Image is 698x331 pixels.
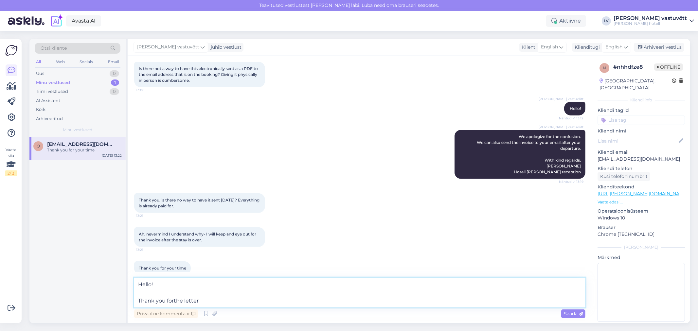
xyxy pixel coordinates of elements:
div: [GEOGRAPHIC_DATA], [GEOGRAPHIC_DATA] [600,78,672,91]
a: [URL][PERSON_NAME][DOMAIN_NAME] [598,191,688,197]
p: Kliendi telefon [598,165,685,172]
div: Thank you for your time [47,147,122,153]
span: Thank you for your time [139,266,186,270]
div: Arhiveeritud [36,115,63,122]
div: 0 [110,88,119,95]
span: Ah, nevermind I understand why- I will keep and eye out for the invoice after the stay is over. [139,232,257,242]
span: [PERSON_NAME] vastuvõtt [539,96,583,101]
p: Brauser [598,224,685,231]
a: [PERSON_NAME] vastuvõtt[PERSON_NAME] hotell [614,16,694,26]
span: office@i5invest.com [47,141,115,147]
p: Operatsioonisüsteem [598,208,685,215]
p: Kliendi email [598,149,685,156]
input: Lisa nimi [598,137,677,145]
span: Hello! [570,106,581,111]
img: explore-ai [50,14,63,28]
span: English [541,44,558,51]
span: Saada [564,311,583,317]
div: Klienditugi [572,44,600,51]
div: 1 [111,79,119,86]
div: Uus [36,70,44,77]
div: LV [602,16,611,26]
span: Thank you, is there no way to have it sent [DATE]? Everything is already paid for. [139,198,260,208]
p: Kliendi nimi [598,128,685,134]
span: English [605,44,622,51]
p: Windows 10 [598,215,685,221]
div: Email [107,58,120,66]
div: Minu vestlused [36,79,70,86]
div: Socials [78,58,94,66]
span: Is there not a way to have this electronically sent as a PDF to the email address that is on the ... [139,66,259,83]
p: Klienditeekond [598,183,685,190]
textarea: Hello! Thank you forthe letter [134,278,585,307]
div: Kliendi info [598,97,685,103]
span: Offline [654,63,683,71]
div: # nhhdfze8 [613,63,654,71]
div: Vaata siia [5,147,17,176]
span: [PERSON_NAME] vastuvõtt [137,44,199,51]
div: [PERSON_NAME] [598,244,685,250]
div: juhib vestlust [208,44,242,51]
div: AI Assistent [36,97,60,104]
span: 13:21 [136,247,161,252]
span: n [603,65,606,70]
div: 2 / 3 [5,170,17,176]
span: We apologize for the confusion. We can also send the invoice to your email after your departure. ... [477,134,582,174]
p: Chrome [TECHNICAL_ID] [598,231,685,238]
p: Kliendi tag'id [598,107,685,114]
span: Nähtud ✓ 13:12 [559,116,583,121]
a: Avasta AI [66,15,101,26]
div: Arhiveeri vestlus [634,43,684,52]
input: Lisa tag [598,115,685,125]
span: Nähtud ✓ 13:19 [559,179,583,184]
p: Märkmed [598,254,685,261]
span: 13:06 [136,88,161,93]
div: Kõik [36,106,45,113]
div: 0 [110,70,119,77]
div: [PERSON_NAME] hotell [614,21,687,26]
div: Web [55,58,66,66]
span: Otsi kliente [41,45,67,52]
p: Vaata edasi ... [598,199,685,205]
img: Askly Logo [5,44,18,57]
span: 13:21 [136,213,161,218]
div: Tiimi vestlused [36,88,68,95]
span: Minu vestlused [63,127,92,133]
div: Klient [519,44,535,51]
div: [DATE] 13:22 [102,153,122,158]
span: o [37,144,40,148]
p: [EMAIL_ADDRESS][DOMAIN_NAME] [598,156,685,163]
div: Aktiivne [546,15,586,27]
div: Küsi telefoninumbrit [598,172,650,181]
div: All [35,58,42,66]
div: [PERSON_NAME] vastuvõtt [614,16,687,21]
span: [PERSON_NAME] vastuvõtt [539,125,583,130]
div: Privaatne kommentaar [134,309,198,318]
